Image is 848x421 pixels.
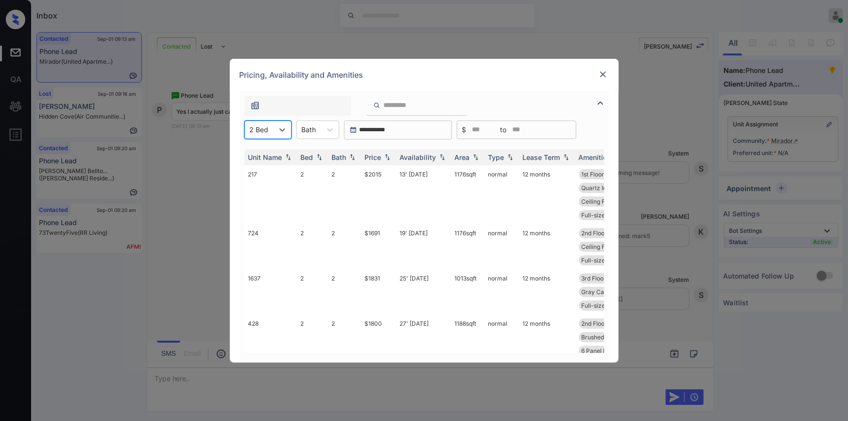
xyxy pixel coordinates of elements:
div: Area [455,153,470,161]
td: 1176 sqft [451,224,485,269]
span: Full-size washe... [582,257,629,264]
td: 724 [244,224,297,269]
td: normal [485,315,519,387]
span: Ceiling Fan Liv... [582,198,626,205]
span: 3rd Floor [582,275,606,282]
img: sorting [347,154,357,160]
img: sorting [314,154,324,160]
td: 27' [DATE] [396,315,451,387]
td: 13' [DATE] [396,165,451,224]
span: 2nd Floor [582,320,607,327]
td: 2 [297,315,328,387]
span: Brushed Nickel ... [582,333,629,341]
td: 2 [328,165,361,224]
span: $ [462,124,467,135]
td: 217 [244,165,297,224]
img: sorting [437,154,447,160]
td: 2 [328,269,361,315]
td: 2 [297,269,328,315]
td: 12 months [519,315,575,387]
div: Availability [400,153,436,161]
span: Quartz Interior... [582,184,626,192]
td: 25' [DATE] [396,269,451,315]
div: Price [365,153,381,161]
td: 2 [297,224,328,269]
img: icon-zuma [373,101,381,110]
img: icon-zuma [250,101,260,110]
td: normal [485,269,519,315]
img: close [598,70,608,79]
td: $1691 [361,224,396,269]
div: Lease Term [523,153,560,161]
td: 12 months [519,165,575,224]
span: 2nd Floor [582,229,607,237]
span: Ceiling Fan Liv... [582,243,626,250]
img: sorting [471,154,481,160]
span: 6 Panel Doors [582,347,620,354]
td: $2015 [361,165,396,224]
span: Gray Cabinets [582,288,621,296]
span: Full-size washe... [582,211,629,219]
div: Pricing, Availability and Amenities [230,59,619,91]
td: 2 [328,315,361,387]
span: 1st Floor [582,171,605,178]
td: 428 [244,315,297,387]
img: sorting [561,154,571,160]
td: $1800 [361,315,396,387]
td: $1831 [361,269,396,315]
td: 2 [297,165,328,224]
img: sorting [505,154,515,160]
div: Bath [332,153,346,161]
span: Full-size washe... [582,302,629,309]
img: sorting [382,154,392,160]
img: icon-zuma [595,97,606,109]
div: Amenities [579,153,611,161]
td: 1013 sqft [451,269,485,315]
td: normal [485,165,519,224]
span: to [501,124,507,135]
td: 2 [328,224,361,269]
div: Type [488,153,504,161]
td: 19' [DATE] [396,224,451,269]
td: 1176 sqft [451,165,485,224]
img: sorting [283,154,293,160]
td: 1637 [244,269,297,315]
td: normal [485,224,519,269]
td: 12 months [519,224,575,269]
div: Unit Name [248,153,282,161]
td: 1188 sqft [451,315,485,387]
div: Bed [301,153,313,161]
td: 12 months [519,269,575,315]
